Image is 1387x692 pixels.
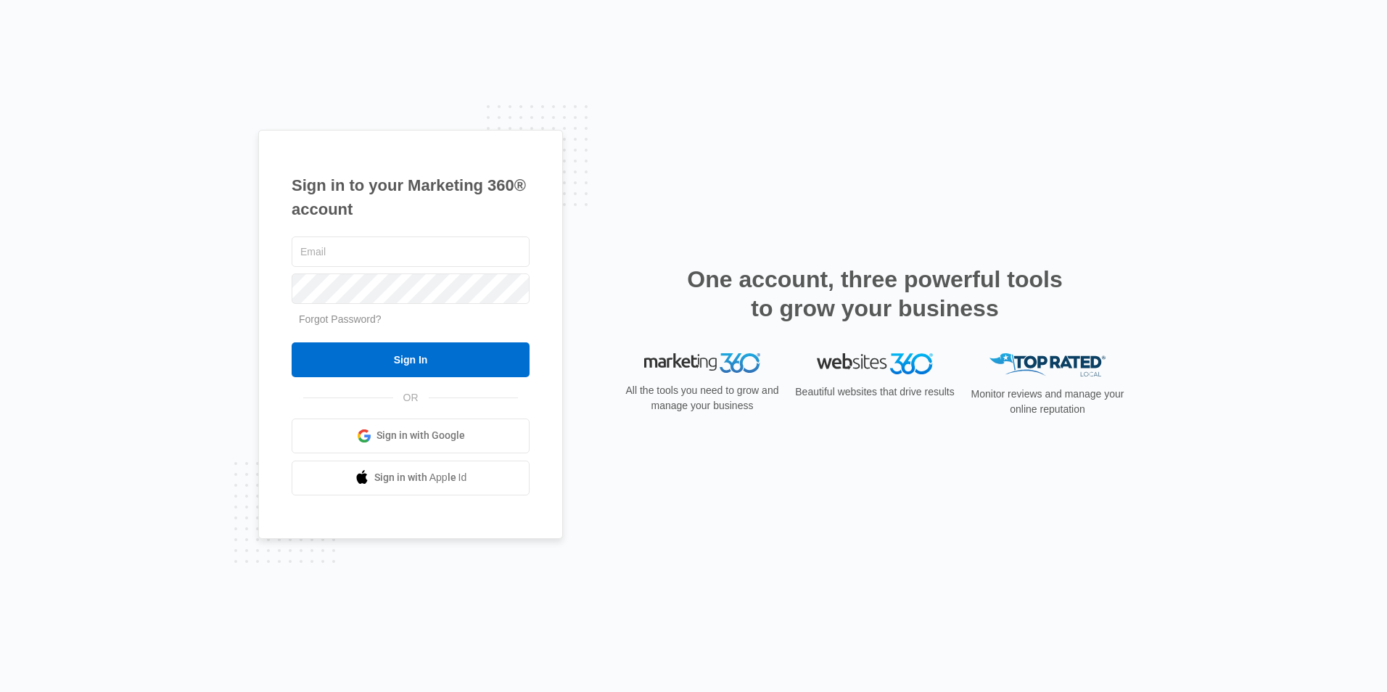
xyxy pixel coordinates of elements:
[292,236,530,267] input: Email
[393,390,429,405] span: OR
[644,353,760,374] img: Marketing 360
[817,353,933,374] img: Websites 360
[299,313,382,325] a: Forgot Password?
[292,461,530,495] a: Sign in with Apple Id
[989,353,1106,377] img: Top Rated Local
[621,383,783,413] p: All the tools you need to grow and manage your business
[794,384,956,400] p: Beautiful websites that drive results
[292,342,530,377] input: Sign In
[376,428,465,443] span: Sign in with Google
[374,470,467,485] span: Sign in with Apple Id
[966,387,1129,417] p: Monitor reviews and manage your online reputation
[683,265,1067,323] h2: One account, three powerful tools to grow your business
[292,173,530,221] h1: Sign in to your Marketing 360® account
[292,419,530,453] a: Sign in with Google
